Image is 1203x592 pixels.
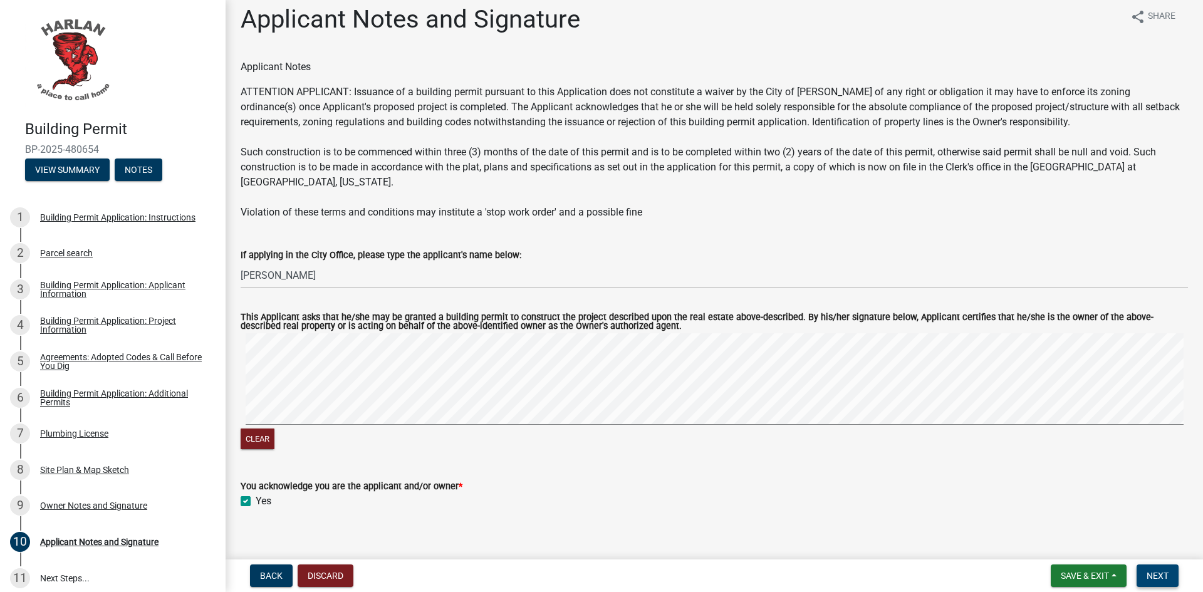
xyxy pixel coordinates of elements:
[241,428,274,449] button: Clear
[40,353,206,370] div: Agreements: Adopted Codes & Call Before You Dig
[40,389,206,407] div: Building Permit Application: Additional Permits
[10,496,30,516] div: 9
[256,494,271,509] label: Yes
[241,313,1188,331] label: This Applicant asks that he/she may be granted a building permit to construct the project describ...
[241,4,580,34] h1: Applicant Notes and Signature
[25,120,216,138] h4: Building Permit
[10,207,30,227] div: 1
[260,571,283,581] span: Back
[241,482,462,491] label: You acknowledge you are the applicant and/or owner
[40,316,206,334] div: Building Permit Application: Project Information
[10,568,30,588] div: 11
[1147,571,1169,581] span: Next
[40,213,195,222] div: Building Permit Application: Instructions
[115,158,162,181] button: Notes
[10,388,30,408] div: 6
[25,13,119,107] img: City of Harlan, Iowa
[25,143,200,155] span: BP-2025-480654
[40,249,93,257] div: Parcel search
[25,165,110,175] wm-modal-confirm: Summary
[10,279,30,299] div: 3
[40,501,147,510] div: Owner Notes and Signature
[1061,571,1109,581] span: Save & Exit
[1137,564,1179,587] button: Next
[10,460,30,480] div: 8
[10,423,30,444] div: 7
[25,158,110,181] button: View Summary
[1148,9,1175,24] span: Share
[40,537,159,546] div: Applicant Notes and Signature
[241,60,1188,75] p: Applicant Notes
[1051,564,1127,587] button: Save & Exit
[10,243,30,263] div: 2
[115,165,162,175] wm-modal-confirm: Notes
[40,281,206,298] div: Building Permit Application: Applicant Information
[10,315,30,335] div: 4
[40,465,129,474] div: Site Plan & Map Sketch
[298,564,353,587] button: Discard
[1120,4,1185,29] button: shareShare
[250,564,293,587] button: Back
[10,532,30,552] div: 10
[10,351,30,371] div: 5
[40,429,108,438] div: Plumbing License
[1130,9,1145,24] i: share
[241,251,521,260] label: If applying in the City Office, please type the applicant's name below:
[241,85,1188,220] p: ATTENTION APPLICANT: Issuance of a building permit pursuant to this Application does not constitu...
